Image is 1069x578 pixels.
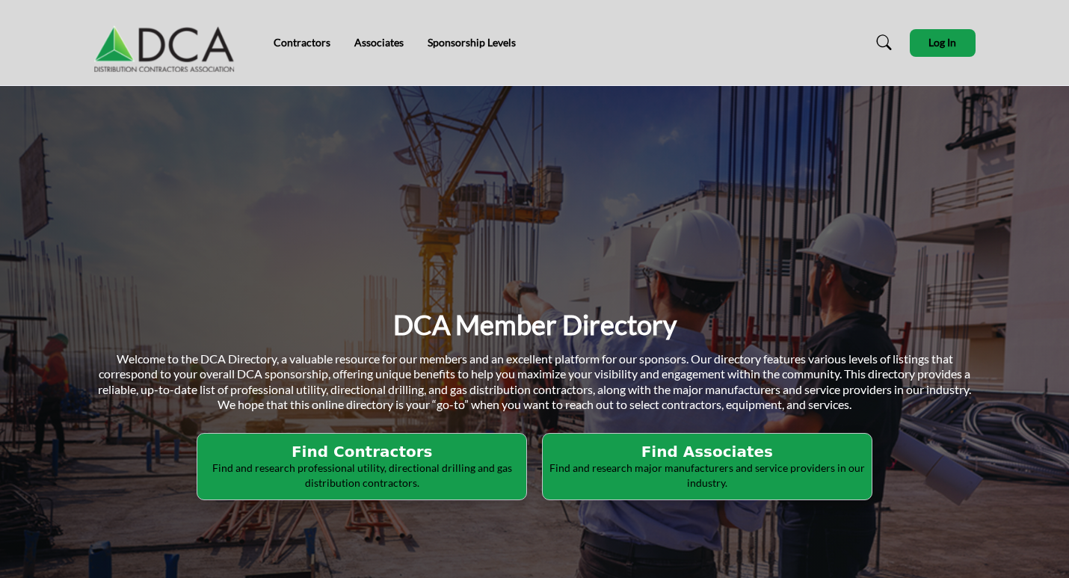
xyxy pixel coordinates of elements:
[547,461,867,490] p: Find and research major manufacturers and service providers in our industry.
[197,433,527,500] button: Find Contractors Find and research professional utility, directional drilling and gas distributio...
[274,36,330,49] a: Contractors
[928,36,956,49] span: Log In
[202,461,522,490] p: Find and research professional utility, directional drilling and gas distribution contractors.
[202,443,522,461] h2: Find Contractors
[354,36,404,49] a: Associates
[94,13,242,73] img: Site Logo
[547,443,867,461] h2: Find Associates
[910,29,976,57] button: Log In
[98,351,971,412] span: Welcome to the DCA Directory, a valuable resource for our members and an excellent platform for o...
[393,307,677,342] h1: DCA Member Directory
[862,31,902,55] a: Search
[542,433,872,500] button: Find Associates Find and research major manufacturers and service providers in our industry.
[428,36,516,49] a: Sponsorship Levels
